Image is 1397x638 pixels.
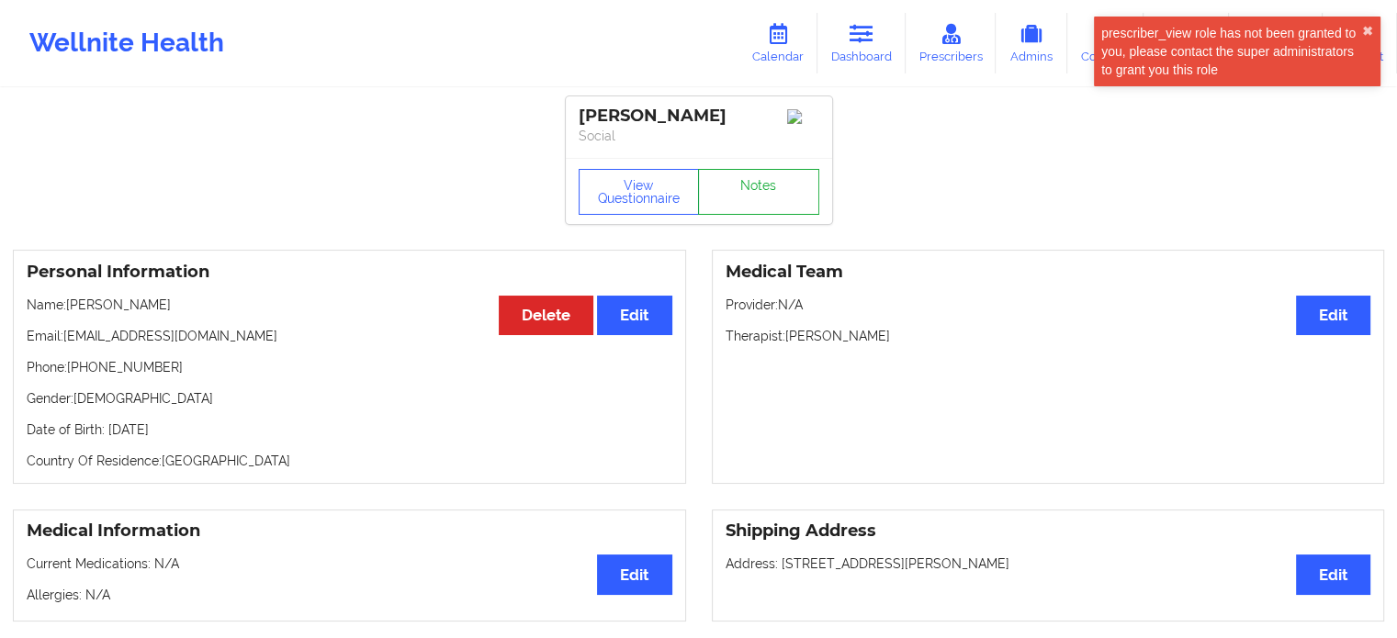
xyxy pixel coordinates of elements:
[906,13,997,73] a: Prescribers
[726,554,1371,573] p: Address: [STREET_ADDRESS][PERSON_NAME]
[1362,24,1373,39] button: close
[27,420,672,439] p: Date of Birth: [DATE]
[27,389,672,408] p: Gender: [DEMOGRAPHIC_DATA]
[1067,13,1144,73] a: Coaches
[597,554,671,594] button: Edit
[27,296,672,314] p: Name: [PERSON_NAME]
[726,262,1371,283] h3: Medical Team
[996,13,1067,73] a: Admins
[1101,24,1362,79] div: prescriber_view role has not been granted to you, please contact the super administrators to gran...
[579,106,819,127] div: [PERSON_NAME]
[698,169,819,215] a: Notes
[27,586,672,604] p: Allergies: N/A
[27,554,672,573] p: Current Medications: N/A
[1296,554,1370,594] button: Edit
[738,13,817,73] a: Calendar
[27,262,672,283] h3: Personal Information
[597,296,671,335] button: Edit
[27,358,672,376] p: Phone: [PHONE_NUMBER]
[499,296,593,335] button: Delete
[787,109,819,124] img: Image%2Fplaceholer-image.png
[726,327,1371,345] p: Therapist: [PERSON_NAME]
[27,520,672,542] h3: Medical Information
[579,169,700,215] button: View Questionnaire
[726,520,1371,542] h3: Shipping Address
[579,127,819,145] p: Social
[27,327,672,345] p: Email: [EMAIL_ADDRESS][DOMAIN_NAME]
[726,296,1371,314] p: Provider: N/A
[817,13,906,73] a: Dashboard
[1296,296,1370,335] button: Edit
[27,452,672,470] p: Country Of Residence: [GEOGRAPHIC_DATA]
